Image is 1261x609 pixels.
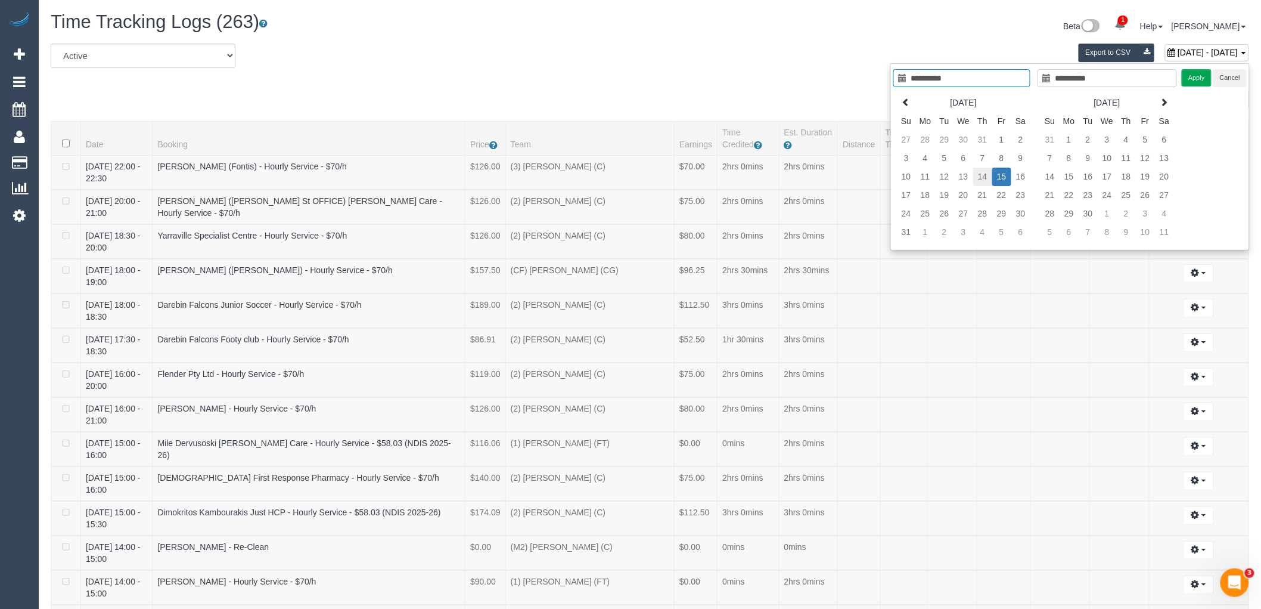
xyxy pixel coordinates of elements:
[1060,112,1079,131] th: Mo
[465,501,506,536] td: Price
[838,397,880,432] td: Distance
[935,131,954,149] td: 29
[880,432,927,466] td: Travel Time
[779,397,838,432] td: Est. Duration
[153,155,465,190] td: Booking
[675,536,718,570] td: Earnings
[1117,112,1136,131] th: Th
[1079,131,1098,149] td: 2
[465,432,506,466] td: Price
[880,293,927,328] td: Travel Time
[1089,501,1149,536] td: Status
[86,508,141,529] a: [DATE] 15:00 - 15:30
[880,466,927,501] td: Travel Time
[1079,186,1098,205] td: 23
[675,570,718,605] td: Earnings
[505,466,674,501] td: Team
[86,196,141,218] a: [DATE] 20:00 - 21:00
[1031,363,1089,397] td: Time Reported
[880,224,927,259] td: Travel Time
[675,155,718,190] td: Earnings
[973,168,992,186] td: 14
[718,190,779,224] td: Time Credited
[505,570,674,605] td: Team
[1079,205,1098,223] td: 30
[977,397,1030,432] td: Checked Out
[81,536,153,570] td: Date
[675,397,718,432] td: Earnings
[1041,112,1060,131] th: Su
[157,162,346,171] a: [PERSON_NAME] (Fontis) - Hourly Service - $70/h
[992,131,1011,149] td: 1
[935,186,954,205] td: 19
[1041,186,1060,205] td: 21
[81,259,153,293] td: Date
[897,131,916,149] td: 27
[916,149,935,168] td: 4
[718,363,779,397] td: Time Credited
[1098,149,1117,168] td: 10
[992,186,1011,205] td: 22
[1011,149,1030,168] td: 9
[779,501,838,536] td: Est. Duration
[81,363,153,397] td: Date
[838,536,880,570] td: Distance
[1136,168,1155,186] td: 19
[81,397,153,432] td: Date
[927,536,977,570] td: Checked In
[86,369,141,391] a: [DATE] 16:00 - 20:00
[1080,19,1100,35] img: New interface
[675,432,718,466] td: Earnings
[505,432,674,466] td: Team
[1136,149,1155,168] td: 12
[157,577,316,586] a: [PERSON_NAME] - Hourly Service - $70/h
[7,12,31,29] img: Automaid Logo
[1060,149,1079,168] td: 8
[1140,21,1163,31] a: Help
[1060,205,1079,223] td: 29
[1089,259,1149,293] td: Status
[1089,363,1149,397] td: Status
[157,508,440,517] a: Dimokritos Kambourakis Just HCP - Hourly Service - $58.03 (NDIS 2025-26)
[675,466,718,501] td: Earnings
[1098,223,1117,242] td: 8
[838,121,880,155] th: Distance
[153,397,465,432] td: Booking
[86,404,141,425] a: [DATE] 16:00 - 21:00
[1060,186,1079,205] td: 22
[992,205,1011,223] td: 29
[838,466,880,501] td: Distance
[1098,186,1117,205] td: 24
[1011,186,1030,205] td: 23
[153,293,465,328] td: Booking
[718,397,779,432] td: Time Credited
[157,300,361,310] a: Darebin Falcons Junior Soccer - Hourly Service - $70/h
[81,190,153,224] td: Date
[86,265,141,287] a: [DATE] 18:00 - 19:00
[1155,112,1174,131] th: Sa
[977,363,1030,397] td: Checked Out
[1172,21,1246,31] a: [PERSON_NAME]
[1117,205,1136,223] td: 2
[1117,168,1136,186] td: 18
[675,259,718,293] td: Earnings
[718,224,779,259] td: Time Credited
[954,205,973,223] td: 27
[1155,131,1174,149] td: 6
[505,501,674,536] td: Team
[157,404,316,413] a: [PERSON_NAME] - Hourly Service - $70/h
[1182,69,1212,86] button: Apply
[675,293,718,328] td: Earnings
[465,570,506,605] td: Price
[675,363,718,397] td: Earnings
[81,328,153,363] td: Date
[1155,223,1174,242] td: 11
[718,293,779,328] td: Time Credited
[1155,149,1174,168] td: 13
[675,190,718,224] td: Earnings
[465,466,506,501] td: Price
[880,155,927,190] td: Travel Time
[153,224,465,259] td: Booking
[916,223,935,242] td: 1
[465,259,506,293] td: Price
